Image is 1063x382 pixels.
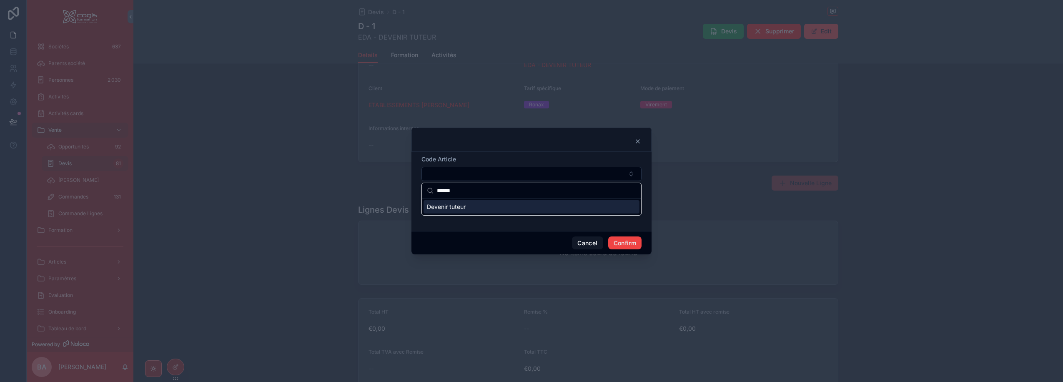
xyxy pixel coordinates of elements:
[421,167,642,181] button: Select Button
[422,199,641,215] div: Suggestions
[427,203,466,211] span: Devenir tuteur
[608,236,642,250] button: Confirm
[572,236,603,250] button: Cancel
[421,156,456,163] span: Code Article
